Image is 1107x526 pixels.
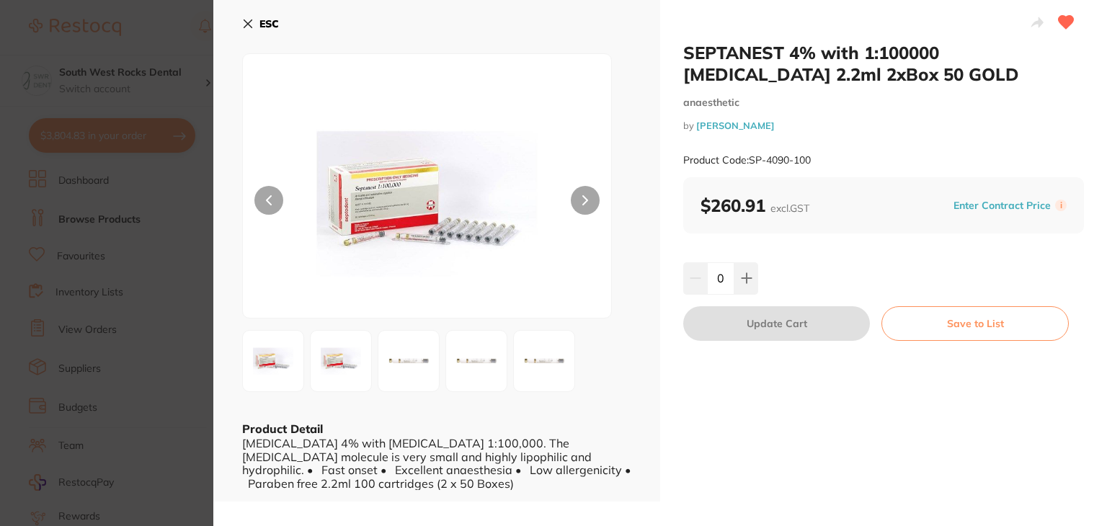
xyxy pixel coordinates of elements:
label: i [1055,200,1067,211]
button: Update Cart [683,306,870,341]
button: Save to List [881,306,1069,341]
img: MTAwXzIuanBn [315,335,367,387]
img: MTAwLmpwZw [316,90,538,318]
button: ESC [242,12,279,36]
img: MTAwXzQuanBn [450,335,502,387]
span: excl. GST [770,202,809,215]
img: MTAwLmpwZw [247,335,299,387]
small: Product Code: SP-4090-100 [683,154,811,166]
div: [MEDICAL_DATA] 4% with [MEDICAL_DATA] 1:100,000. The [MEDICAL_DATA] molecule is very small and hi... [242,437,631,490]
b: Product Detail [242,422,323,436]
img: MTAwXzMuanBn [383,335,435,387]
small: anaesthetic [683,97,1084,109]
a: [PERSON_NAME] [696,120,775,131]
button: Enter Contract Price [949,199,1055,213]
img: MTAwXzUuanBn [518,335,570,387]
b: $260.91 [701,195,809,216]
b: ESC [259,17,279,30]
h2: SEPTANEST 4% with 1:100000 [MEDICAL_DATA] 2.2ml 2xBox 50 GOLD [683,42,1084,85]
small: by [683,120,1084,131]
